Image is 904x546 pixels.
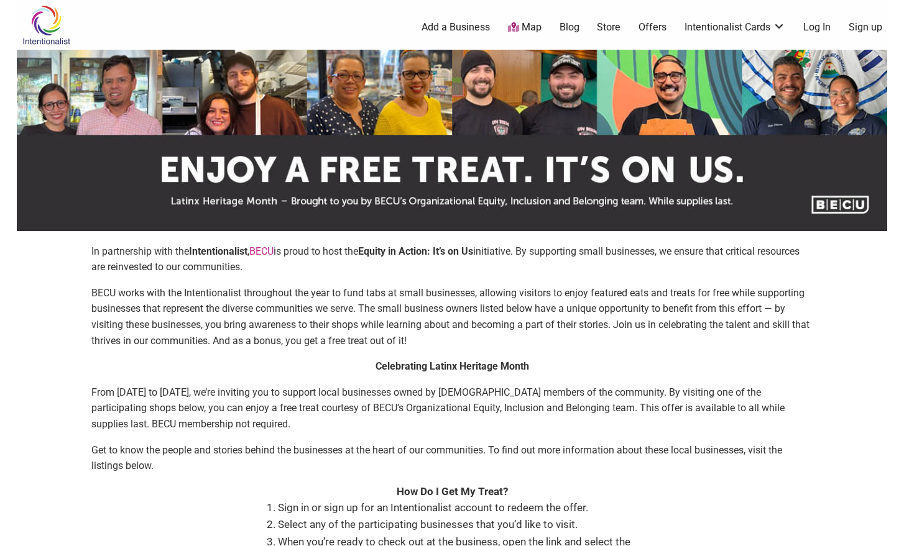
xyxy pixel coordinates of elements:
p: From [DATE] to [DATE], we’re inviting you to support local businesses owned by [DEMOGRAPHIC_DATA]... [91,384,813,432]
strong: Equity in Action: It’s on Us [358,245,473,257]
img: sponsor logo [17,50,887,231]
a: Map [508,20,542,35]
a: Sign up [849,20,882,34]
li: Select any of the participating businesses that you’d like to visit. [278,516,639,533]
p: BECU works with the Intentionalist throughout the year to fund tabs at small businesses, allowing... [91,285,813,348]
img: Intentionalist [17,5,76,45]
a: Blog [560,20,579,34]
strong: How Do I Get My Treat? [397,485,508,498]
a: Store [597,20,620,34]
a: BECU [249,245,274,257]
p: Get to know the people and stories behind the businesses at the heart of our communities. To find... [91,442,813,474]
strong: Intentionalist [189,245,247,257]
a: Offers [639,20,666,34]
a: Intentionalist Cards [685,20,785,34]
a: Log In [803,20,831,34]
li: Sign in or sign up for an Intentionalist account to redeem the offer. [278,499,639,516]
a: Add a Business [422,20,490,34]
strong: Celebrating Latinx Heritage Month [376,360,529,372]
p: In partnership with the , is proud to host the initiative. By supporting small businesses, we ens... [91,243,813,275]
